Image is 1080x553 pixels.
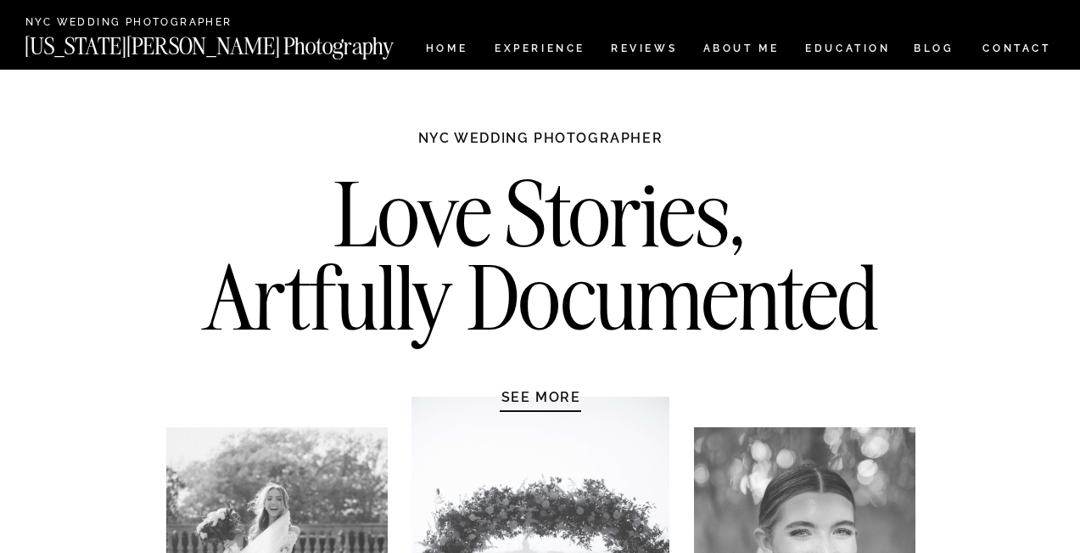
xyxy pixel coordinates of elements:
a: NYC Wedding Photographer [25,17,281,30]
a: Experience [495,43,584,58]
a: HOME [422,43,471,58]
a: EDUCATION [803,43,893,58]
h1: NYC WEDDING PHOTOGRAPHER [382,129,700,163]
a: CONTACT [982,39,1052,58]
h2: Love Stories, Artfully Documented [185,172,897,351]
a: ABOUT ME [702,43,780,58]
a: BLOG [914,43,954,58]
a: REVIEWS [611,43,674,58]
a: [US_STATE][PERSON_NAME] Photography [25,35,450,49]
a: SEE MORE [461,388,622,405]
